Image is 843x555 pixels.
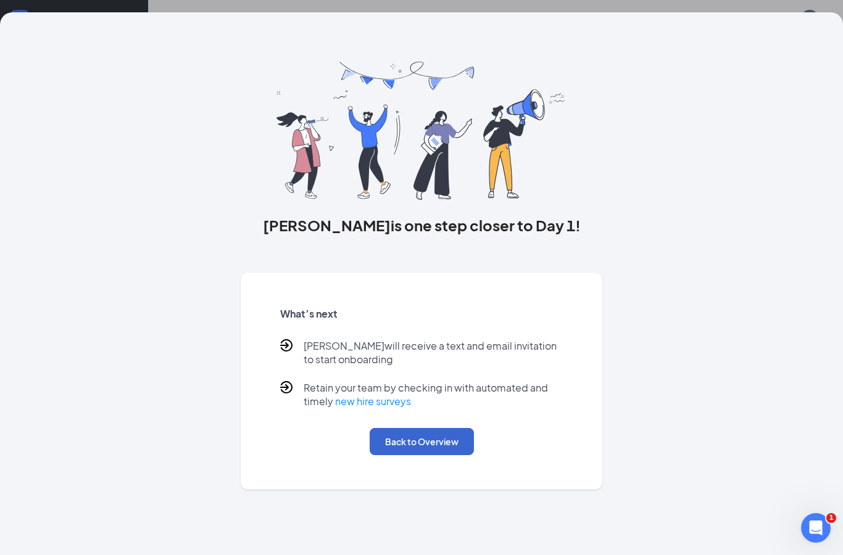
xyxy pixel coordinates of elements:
[335,395,411,408] a: new hire surveys
[280,307,563,321] h5: What’s next
[276,62,566,200] img: you are all set
[304,339,563,366] p: [PERSON_NAME] will receive a text and email invitation to start onboarding
[370,428,474,455] button: Back to Overview
[304,381,563,408] p: Retain your team by checking in with automated and timely
[801,513,831,543] iframe: Intercom live chat
[241,215,603,236] h3: [PERSON_NAME] is one step closer to Day 1!
[826,513,836,523] span: 1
